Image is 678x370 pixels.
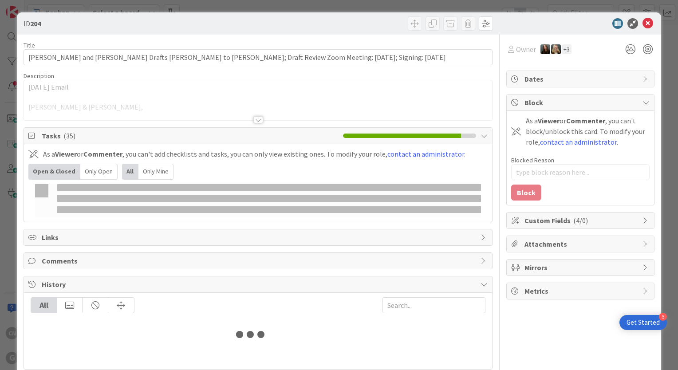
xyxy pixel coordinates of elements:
div: Open & Closed [28,164,80,180]
img: AM [540,44,550,54]
div: As a or , you can't add checklists and tasks, you can only view existing ones. To modify your rol... [43,149,465,159]
div: All [122,164,138,180]
div: + 3 [562,44,572,54]
label: Blocked Reason [511,156,554,164]
span: Custom Fields [524,215,638,226]
input: Search... [382,297,485,313]
div: Get Started [627,318,660,327]
b: Commenter [83,150,122,158]
span: ( 4/0 ) [573,216,588,225]
span: Comments [42,256,476,266]
b: Commenter [566,116,605,125]
a: contact an administrator [387,150,464,158]
div: All [31,298,57,313]
b: Viewer [55,150,77,158]
span: Mirrors [524,262,638,273]
span: History [42,279,476,290]
label: Title [24,41,35,49]
span: Description [24,72,54,80]
span: Tasks [42,130,339,141]
span: Links [42,232,476,243]
b: Viewer [538,116,560,125]
a: contact an administrator [540,138,617,146]
span: ID [24,18,41,29]
p: [DATE] Email [28,82,488,92]
b: 204 [30,19,41,28]
img: DS [551,44,561,54]
div: 5 [659,313,667,321]
span: Attachments [524,239,638,249]
span: Owner [516,44,536,55]
div: Only Mine [138,164,173,180]
button: Block [511,185,541,201]
div: Open Get Started checklist, remaining modules: 5 [619,315,667,330]
span: Dates [524,74,638,84]
div: As a or , you can't block/unblock this card. To modify your role, . [526,115,650,147]
span: Block [524,97,638,108]
input: type card name here... [24,49,493,65]
span: Metrics [524,286,638,296]
div: Only Open [80,164,118,180]
span: ( 35 ) [63,131,75,140]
